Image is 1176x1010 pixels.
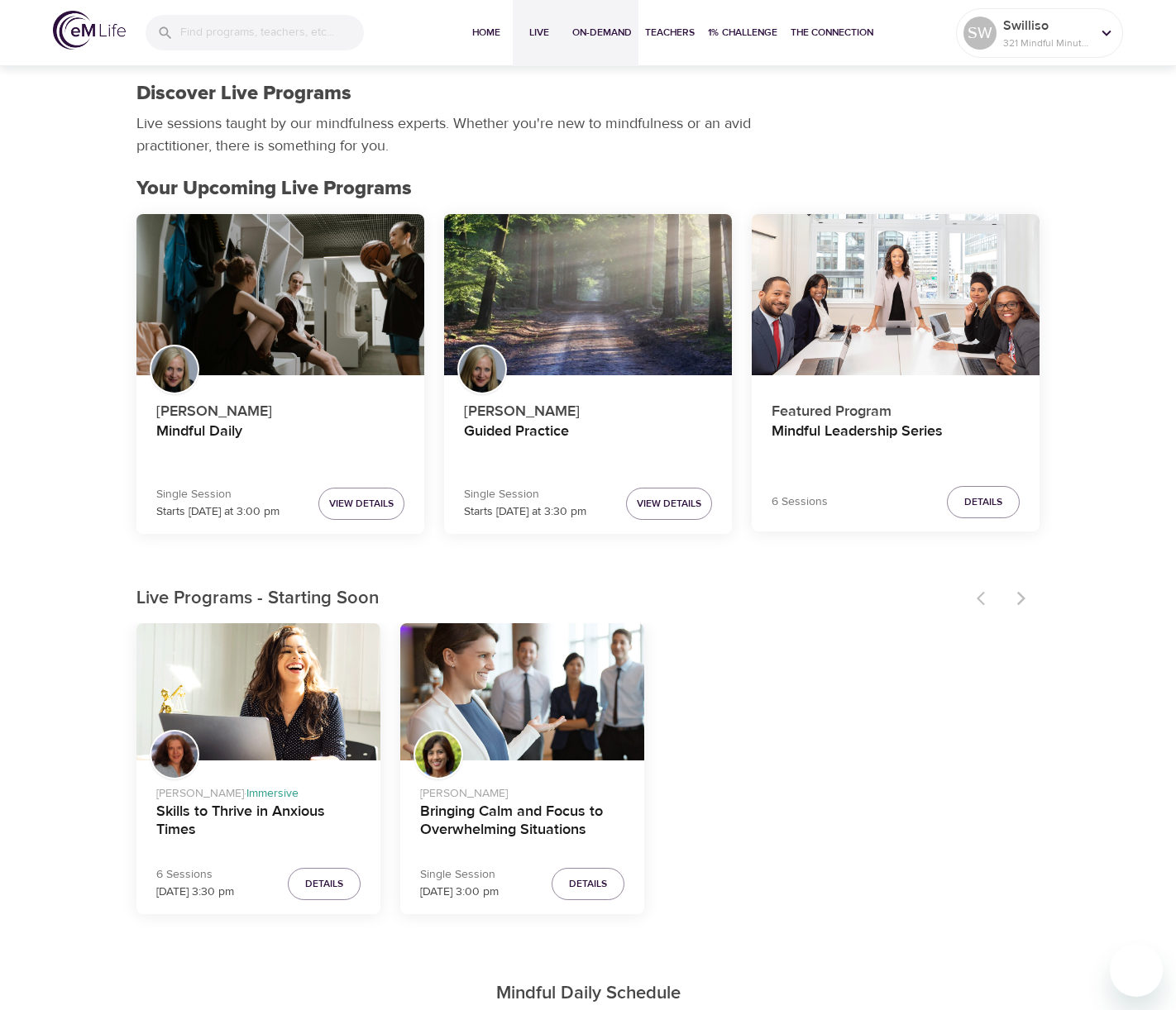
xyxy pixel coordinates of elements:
span: Details [305,875,343,893]
span: View Details [329,495,394,512]
p: Featured Program [772,393,1020,422]
button: Skills to Thrive in Anxious Times [136,623,380,760]
p: Live sessions taught by our mindfulness experts. Whether you're new to mindfulness or an avid pra... [136,112,757,157]
button: Details [552,868,624,900]
p: Swilliso [1003,16,1091,36]
span: 1% Challenge [708,24,777,41]
h4: Skills to Thrive in Anxious Times [156,803,361,842]
h4: Mindful Daily [156,422,404,462]
p: Single Session [156,486,280,503]
button: Bringing Calm and Focus to Overwhelming Situations [400,623,644,760]
h1: Discover Live Programs [136,82,351,106]
span: Live [519,24,559,41]
h4: Bringing Calm and Focus to Overwhelming Situations [420,803,624,842]
h4: Guided Practice [464,422,712,462]
button: Details [947,486,1020,518]
p: [PERSON_NAME] [156,393,404,422]
iframe: Button to launch messaging window [1110,944,1163,997]
span: Teachers [645,24,695,41]
p: [PERSON_NAME] [464,393,712,422]
p: Starts [DATE] at 3:30 pm [464,503,586,521]
p: Mindful Daily Schedule [123,980,1053,1008]
p: Live Programs - Starting Soon [136,585,967,612]
p: 6 Sessions [156,866,234,884]
button: View Details [626,488,712,520]
p: 321 Mindful Minutes [1003,36,1091,50]
button: Details [288,868,361,900]
p: Starts [DATE] at 3:00 pm [156,503,280,521]
div: SW [963,17,997,50]
p: 6 Sessions [772,493,828,511]
img: logo [53,11,126,50]
p: Single Session [464,486,586,503]
span: On-Demand [572,24,632,41]
button: Guided Practice [444,214,732,376]
p: Single Session [420,866,499,884]
p: [DATE] 3:00 pm [420,884,499,901]
span: Home [466,24,506,41]
button: Mindful Daily [136,214,424,376]
h2: Your Upcoming Live Programs [136,177,1040,201]
p: [PERSON_NAME] [420,779,624,803]
span: Immersive [246,786,299,801]
span: The Connection [791,24,873,41]
input: Find programs, teachers, etc... [180,15,364,50]
p: [DATE] 3:30 pm [156,884,234,901]
span: Details [569,875,607,893]
button: View Details [318,488,404,520]
h4: Mindful Leadership Series [772,422,1020,462]
p: [PERSON_NAME] · [156,779,361,803]
span: Details [964,493,1002,511]
span: View Details [637,495,701,512]
button: Mindful Leadership Series [752,214,1040,376]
